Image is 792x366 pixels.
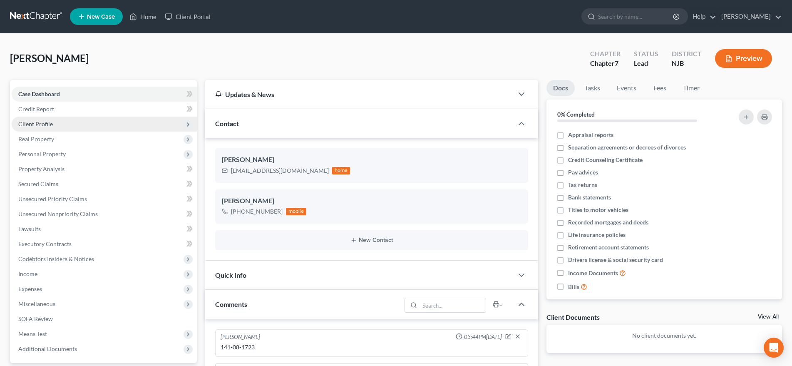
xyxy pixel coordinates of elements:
span: New Case [87,14,115,20]
span: Pay advices [568,168,598,177]
span: Tax returns [568,181,597,189]
span: Unsecured Priority Claims [18,195,87,202]
span: Client Profile [18,120,53,127]
div: District [672,49,702,59]
span: Personal Property [18,150,66,157]
a: Case Dashboard [12,87,197,102]
div: [PERSON_NAME] [221,333,260,341]
a: Property Analysis [12,162,197,177]
a: SOFA Review [12,311,197,326]
span: SOFA Review [18,315,53,322]
button: New Contact [222,237,521,244]
span: Means Test [18,330,47,337]
a: Events [610,80,643,96]
span: Lawsuits [18,225,41,232]
p: No client documents yet. [553,331,775,340]
span: Executory Contracts [18,240,72,247]
a: Unsecured Priority Claims [12,192,197,207]
span: Appraisal reports [568,131,613,139]
a: Home [125,9,161,24]
span: Property Analysis [18,165,65,172]
span: Additional Documents [18,345,77,352]
span: Case Dashboard [18,90,60,97]
a: Timer [676,80,706,96]
a: [PERSON_NAME] [717,9,782,24]
span: Credit Counseling Certificate [568,156,643,164]
a: Lawsuits [12,222,197,237]
span: Income Documents [568,269,618,277]
a: Help [688,9,716,24]
span: Codebtors Insiders & Notices [18,255,94,262]
div: Chapter [590,59,621,68]
span: Expenses [18,285,42,292]
div: [PERSON_NAME] [222,196,521,206]
a: Fees [646,80,673,96]
span: 03:44PM[DATE] [464,333,502,341]
div: [PHONE_NUMBER] [231,207,283,216]
span: Bills [568,283,579,291]
span: Retirement account statements [568,243,649,251]
span: [PERSON_NAME] [10,52,89,64]
div: [EMAIL_ADDRESS][DOMAIN_NAME] [231,167,329,175]
strong: 0% Completed [557,111,595,118]
div: [PERSON_NAME] [222,155,521,165]
div: NJB [672,59,702,68]
span: 7 [615,59,618,67]
div: home [332,167,350,174]
div: Status [634,49,658,59]
a: Credit Report [12,102,197,117]
span: Life insurance policies [568,231,626,239]
div: 141-08-1723 [221,343,523,351]
input: Search... [420,298,486,312]
div: mobile [286,208,307,215]
a: Client Portal [161,9,215,24]
span: Real Property [18,135,54,142]
span: Recorded mortgages and deeds [568,218,648,227]
span: Separation agreements or decrees of divorces [568,143,686,152]
span: Miscellaneous [18,300,55,307]
span: Titles to motor vehicles [568,206,628,214]
span: Unsecured Nonpriority Claims [18,210,98,217]
div: Updates & News [215,90,503,99]
div: Client Documents [546,313,600,321]
button: Preview [715,49,772,68]
a: Unsecured Nonpriority Claims [12,207,197,222]
a: Tasks [578,80,607,96]
a: View All [758,314,779,320]
span: Contact [215,120,239,127]
a: Executory Contracts [12,237,197,251]
a: Secured Claims [12,177,197,192]
a: Docs [546,80,575,96]
span: Income [18,270,37,277]
span: Quick Info [215,271,246,279]
span: Secured Claims [18,180,58,187]
div: Chapter [590,49,621,59]
div: Open Intercom Messenger [764,338,784,358]
span: Bank statements [568,193,611,202]
input: Search by name... [598,9,674,24]
span: Credit Report [18,105,54,112]
span: Comments [215,300,247,308]
span: Drivers license & social security card [568,256,663,264]
div: Lead [634,59,658,68]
